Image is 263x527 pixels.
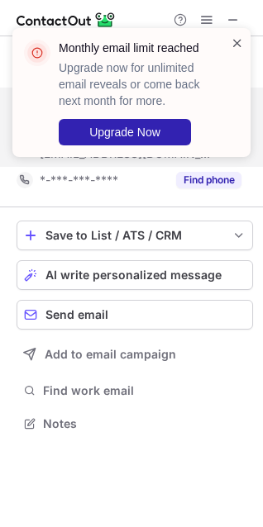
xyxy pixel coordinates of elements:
span: Send email [45,308,108,321]
span: AI write personalized message [45,268,222,282]
img: ContactOut v5.3.10 [17,10,116,30]
button: Upgrade Now [59,119,191,145]
span: Find work email [43,383,246,398]
div: Save to List / ATS / CRM [45,229,224,242]
p: Upgrade now for unlimited email reveals or come back next month for more. [59,59,211,109]
span: Upgrade Now [89,126,160,139]
img: error [24,40,50,66]
button: Find work email [17,379,253,402]
button: AI write personalized message [17,260,253,290]
button: save-profile-one-click [17,221,253,250]
header: Monthly email limit reached [59,40,211,56]
span: Notes [43,416,246,431]
button: Send email [17,300,253,330]
button: Notes [17,412,253,435]
button: Add to email campaign [17,339,253,369]
span: Add to email campaign [45,348,176,361]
